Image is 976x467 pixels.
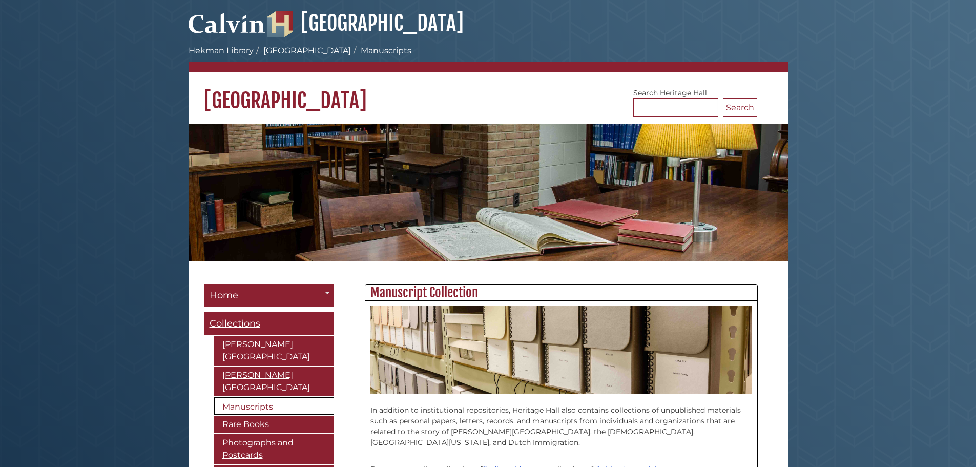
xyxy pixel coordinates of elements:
a: Photographs and Postcards [214,434,334,464]
a: [PERSON_NAME][GEOGRAPHIC_DATA] [214,367,334,396]
a: [PERSON_NAME][GEOGRAPHIC_DATA] [214,336,334,366]
a: Hekman Library [189,46,254,55]
h1: [GEOGRAPHIC_DATA] [189,72,788,113]
img: Calvin [189,8,265,37]
a: Manuscripts [214,397,334,415]
a: [GEOGRAPHIC_DATA] [267,10,464,36]
img: Heritage Hall Manuscript Collection boxes [370,306,752,394]
span: Collections [210,318,260,329]
span: Home [210,290,238,301]
a: [GEOGRAPHIC_DATA] [263,46,351,55]
li: Manuscripts [351,45,411,57]
p: In addition to institutional repositories, Heritage Hall also contains collections of unpublished... [370,394,752,448]
h2: Manuscript Collection [365,285,757,301]
img: Hekman Library Logo [267,11,293,37]
a: Calvin University [189,24,265,33]
a: Home [204,284,334,307]
button: Search [723,98,757,117]
nav: breadcrumb [189,45,788,72]
a: Collections [204,312,334,335]
a: Rare Books [214,416,334,433]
